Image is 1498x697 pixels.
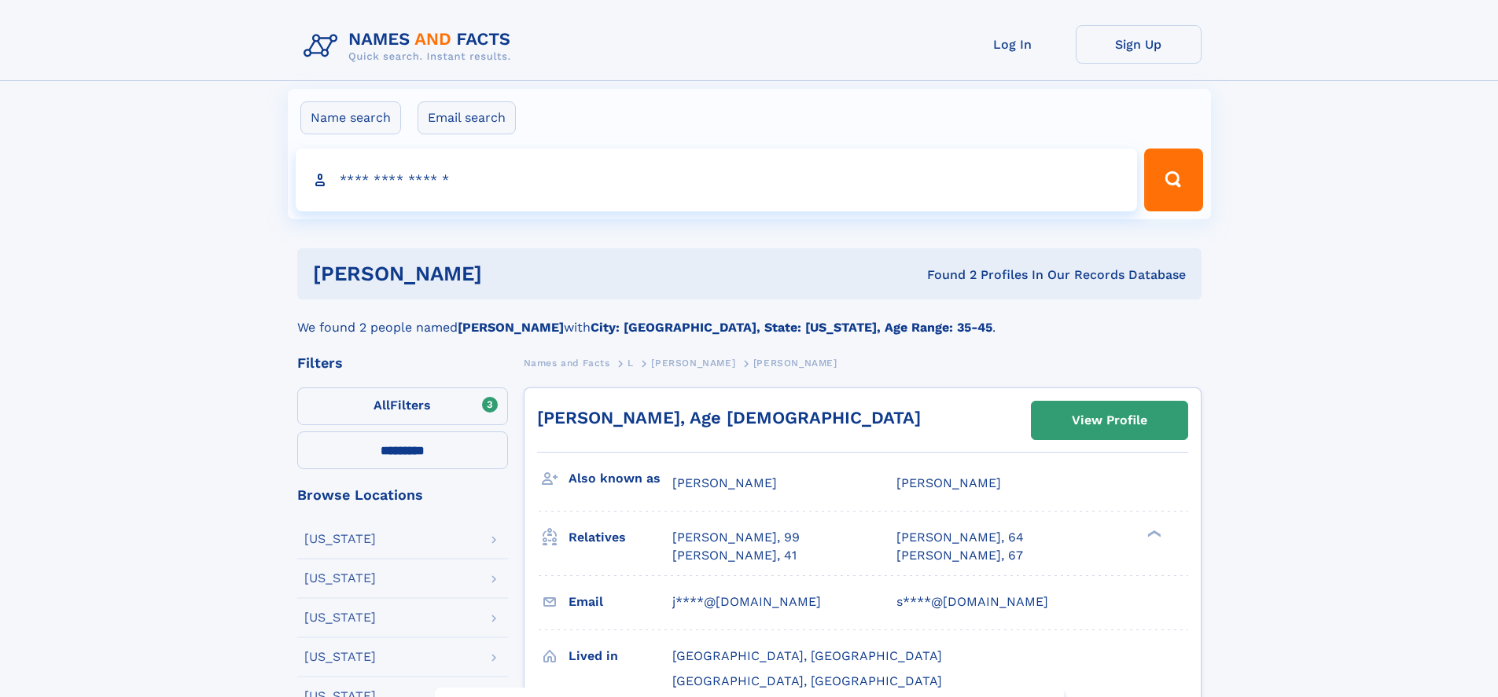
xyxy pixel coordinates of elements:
div: View Profile [1072,402,1147,438]
div: Browse Locations [297,488,508,502]
span: [PERSON_NAME] [753,358,837,369]
input: search input [296,149,1138,211]
a: [PERSON_NAME], 64 [896,529,1024,546]
span: [PERSON_NAME] [651,358,735,369]
b: [PERSON_NAME] [458,320,564,335]
span: [PERSON_NAME] [896,475,1001,490]
div: We found 2 people named with . [297,299,1202,337]
div: Filters [297,356,508,370]
span: [GEOGRAPHIC_DATA], [GEOGRAPHIC_DATA] [672,673,942,688]
a: [PERSON_NAME], 67 [896,547,1023,564]
span: [PERSON_NAME] [672,475,777,490]
label: Filters [297,387,508,425]
a: Names and Facts [524,353,610,372]
a: [PERSON_NAME], 41 [672,547,797,564]
a: Log In [950,25,1076,64]
h3: Email [569,589,672,615]
a: L [628,353,634,372]
a: Sign Up [1076,25,1202,64]
div: ❯ [1143,529,1162,539]
button: Search Button [1144,149,1202,211]
a: [PERSON_NAME] [651,353,735,372]
a: [PERSON_NAME], Age [DEMOGRAPHIC_DATA] [537,408,921,427]
div: Found 2 Profiles In Our Records Database [705,266,1186,284]
span: L [628,358,634,369]
a: View Profile [1032,402,1187,439]
h3: Lived in [569,643,672,669]
div: [US_STATE] [304,651,376,663]
span: [GEOGRAPHIC_DATA], [GEOGRAPHIC_DATA] [672,648,942,663]
h3: Also known as [569,465,672,492]
b: City: [GEOGRAPHIC_DATA], State: [US_STATE], Age Range: 35-45 [591,320,992,335]
div: [US_STATE] [304,572,376,585]
a: [PERSON_NAME], 99 [672,529,800,546]
label: Name search [300,101,401,134]
span: All [374,398,390,413]
div: [US_STATE] [304,533,376,545]
h1: [PERSON_NAME] [313,264,705,284]
h3: Relatives [569,524,672,551]
label: Email search [418,101,516,134]
div: [US_STATE] [304,611,376,624]
img: Logo Names and Facts [297,25,524,68]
